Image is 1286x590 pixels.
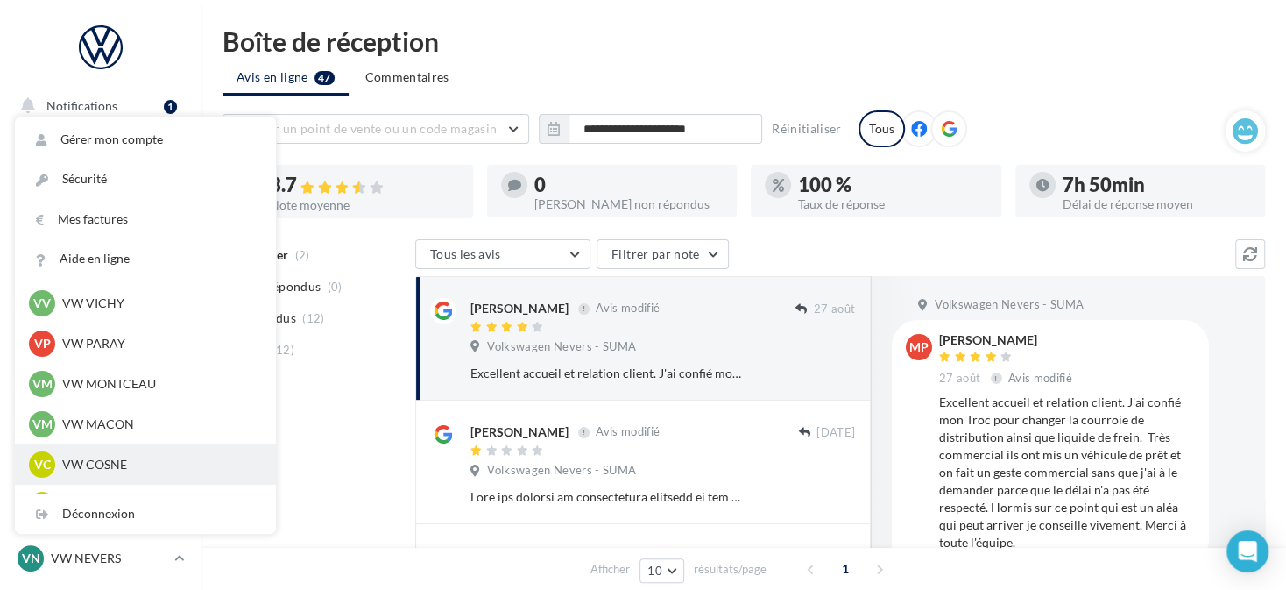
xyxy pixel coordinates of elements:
button: Notifications 1 [11,88,184,124]
span: 27 août [939,371,980,387]
span: VM [32,416,53,433]
div: Note moyenne [270,199,459,211]
span: résultats/page [694,561,767,578]
div: Boîte de réception [223,28,1265,54]
a: Boîte de réception47 [11,174,191,212]
div: [PERSON_NAME] [470,300,569,317]
a: VN VW NEVERS [14,542,187,575]
div: Tous [859,110,905,147]
button: 10 [639,558,684,583]
button: Réinitialiser [765,118,849,139]
span: Avis modifié [1008,371,1072,385]
span: Tous les avis [430,246,501,261]
span: Avis modifié [596,425,660,439]
a: Calendrier [11,395,191,431]
div: Open Intercom Messenger [1226,530,1268,572]
span: 1 [831,555,859,583]
button: Choisir un point de vente ou un code magasin [223,114,529,144]
span: VP [34,335,51,352]
span: Afficher [590,561,630,578]
p: VW VICHY [62,295,255,312]
div: [PERSON_NAME] [939,334,1076,346]
a: Médiathèque [11,351,191,387]
div: 100 % [798,175,987,195]
button: Filtrer par note [597,239,729,269]
span: Non répondus [239,278,321,295]
span: Avis modifié [596,302,660,316]
div: Taux de réponse [798,198,987,210]
span: (12) [302,311,324,325]
p: VW MACON [62,416,255,433]
a: Mes factures [15,200,276,239]
span: Volkswagen Nevers - SUMA [935,297,1084,313]
p: VW COSNE [62,456,255,473]
div: 0 [534,175,724,195]
span: VC [34,456,51,473]
button: Tous les avis [415,239,590,269]
span: Commentaires [365,68,449,86]
div: 7h 50min [1063,175,1252,195]
div: 3.7 [270,175,459,195]
span: Choisir un point de vente ou un code magasin [237,121,497,136]
div: [PERSON_NAME] non répondus [534,198,724,210]
div: [PERSON_NAME] [470,423,569,441]
span: (12) [272,343,294,357]
span: VN [22,550,40,567]
p: VW MONTCEAU [62,375,255,393]
a: Contacts [11,307,191,344]
p: VW PARAY [62,335,255,352]
a: Visibilité en ligne [11,220,191,257]
a: Campagnes [11,264,191,301]
div: Lore ips dolorsi am consectetura elitsedd ei tem inci utlab etdolo magn aliqu enimadm veni q no e... [470,488,741,506]
div: Déconnexion [15,494,276,534]
a: Gérer mon compte [15,120,276,160]
span: Volkswagen Nevers - SUMA [487,339,636,355]
div: 1 [164,100,177,114]
a: Opérations [11,132,191,168]
span: VM [32,375,53,393]
span: 27 août [814,302,855,317]
span: [DATE] [816,425,855,441]
p: VW NEVERS [51,550,167,567]
div: Délai de réponse moyen [1063,198,1252,210]
div: Excellent accueil et relation client. J'ai confié mon Troc pour changer la courroie de distributi... [939,394,1195,551]
a: Sécurité [15,160,276,199]
span: Volkswagen Nevers - SUMA [487,463,636,479]
a: Aide en ligne [15,239,276,279]
span: VV [33,295,51,312]
span: (0) [328,280,343,294]
a: PLV et print personnalisable [11,437,191,489]
div: Excellent accueil et relation client. J'ai confié mon Troc pour changer la courroie de distributi... [470,365,741,382]
span: MP [909,338,929,356]
span: 10 [647,564,662,578]
span: Notifications [46,98,117,113]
